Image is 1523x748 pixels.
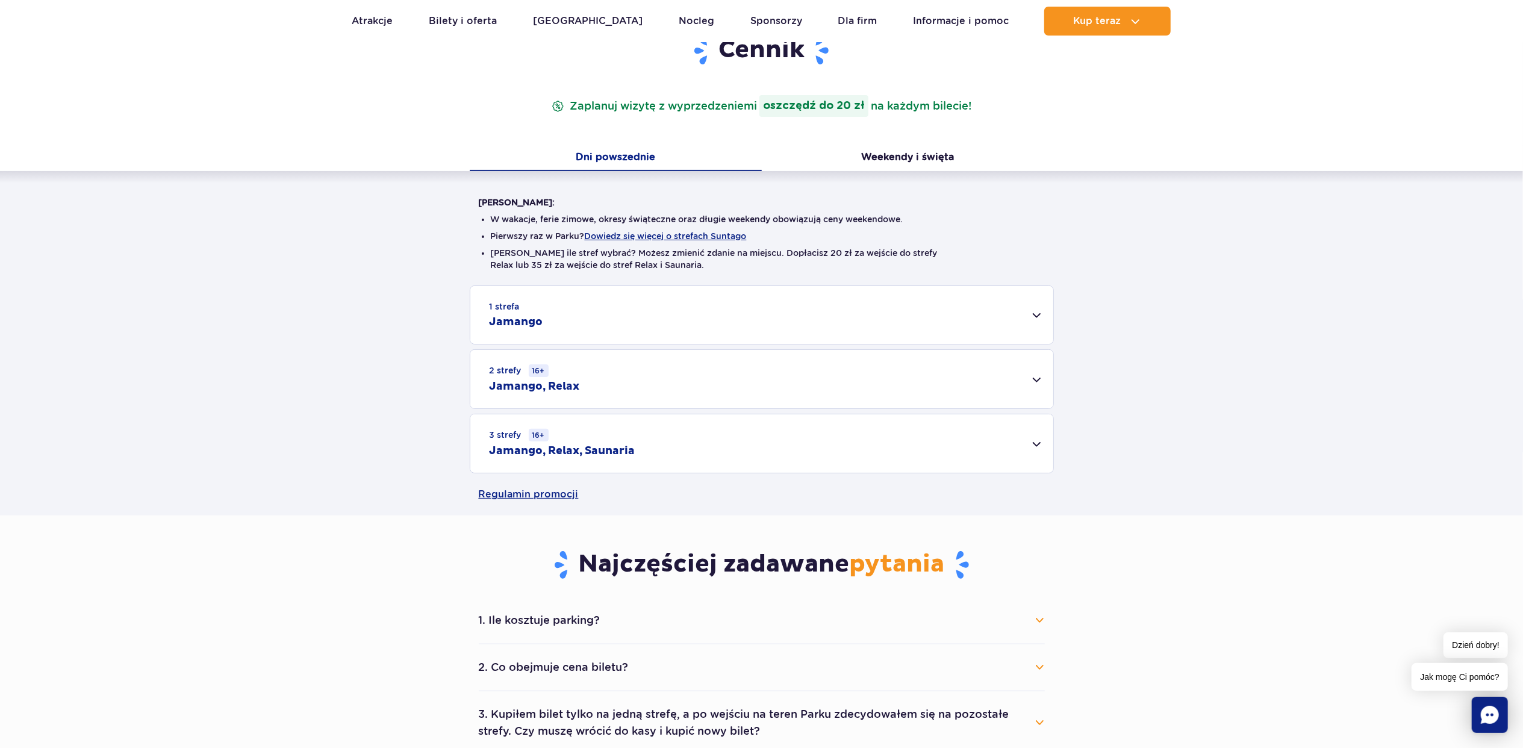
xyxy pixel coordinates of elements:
[491,247,1033,271] li: [PERSON_NAME] ile stref wybrać? Możesz zmienić zdanie na miejscu. Dopłacisz 20 zł za wejście do s...
[479,198,555,207] strong: [PERSON_NAME]:
[838,7,877,36] a: Dla firm
[759,95,868,117] strong: oszczędź do 20 zł
[479,35,1045,66] h1: Cennik
[490,364,549,377] small: 2 strefy
[352,7,393,36] a: Atrakcje
[479,473,1045,516] a: Regulamin promocji
[429,7,497,36] a: Bilety i oferta
[490,315,543,329] h2: Jamango
[585,231,747,241] button: Dowiedz się więcej o strefach Suntago
[1044,7,1171,36] button: Kup teraz
[490,379,580,394] h2: Jamango, Relax
[529,364,549,377] small: 16+
[679,7,714,36] a: Nocleg
[490,444,635,458] h2: Jamango, Relax, Saunaria
[470,146,762,171] button: Dni powszednie
[762,146,1054,171] button: Weekendy i święta
[490,429,549,441] small: 3 strefy
[490,301,520,313] small: 1 strefa
[479,654,1045,681] button: 2. Co obejmuje cena biletu?
[1472,697,1508,733] div: Chat
[491,213,1033,225] li: W wakacje, ferie zimowe, okresy świąteczne oraz długie weekendy obowiązują ceny weekendowe.
[491,230,1033,242] li: Pierwszy raz w Parku?
[913,7,1009,36] a: Informacje i pomoc
[529,429,549,441] small: 16+
[850,549,945,579] span: pytania
[549,95,974,117] p: Zaplanuj wizytę z wyprzedzeniem na każdym bilecie!
[533,7,643,36] a: [GEOGRAPHIC_DATA]
[479,549,1045,581] h3: Najczęściej zadawane
[479,701,1045,744] button: 3. Kupiłem bilet tylko na jedną strefę, a po wejściu na teren Parku zdecydowałem się na pozostałe...
[1073,16,1121,26] span: Kup teraz
[750,7,802,36] a: Sponsorzy
[479,607,1045,634] button: 1. Ile kosztuje parking?
[1412,663,1508,691] span: Jak mogę Ci pomóc?
[1444,632,1508,658] span: Dzień dobry!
